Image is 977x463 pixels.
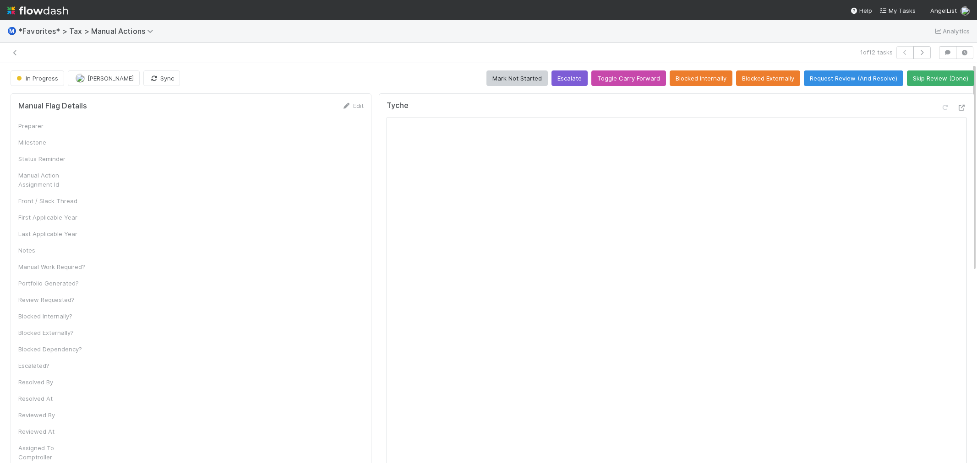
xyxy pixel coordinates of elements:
[68,70,140,86] button: [PERSON_NAME]
[18,121,87,130] div: Preparer
[879,6,916,15] a: My Tasks
[736,70,800,86] button: Blocked Externally
[18,196,87,205] div: Front / Slack Thread
[18,279,87,288] div: Portfolio Generated?
[551,70,588,86] button: Escalate
[961,6,970,16] img: avatar_de77a991-7322-4664-a63d-98ba485ee9e0.png
[907,70,974,86] button: Skip Review (Done)
[18,361,87,370] div: Escalated?
[18,229,87,238] div: Last Applicable Year
[18,27,158,36] span: *Favorites* > Tax > Manual Actions
[18,154,87,163] div: Status Reminder
[7,27,16,35] span: Ⓜ️
[860,48,893,57] span: 1 of 12 tasks
[18,345,87,354] div: Blocked Dependency?
[18,312,87,321] div: Blocked Internally?
[18,246,87,255] div: Notes
[87,75,134,82] span: [PERSON_NAME]
[18,377,87,387] div: Resolved By
[18,171,87,189] div: Manual Action Assignment Id
[18,102,87,111] h5: Manual Flag Details
[18,410,87,420] div: Reviewed By
[18,213,87,222] div: First Applicable Year
[850,6,872,15] div: Help
[18,427,87,436] div: Reviewed At
[18,138,87,147] div: Milestone
[18,394,87,403] div: Resolved At
[7,3,68,18] img: logo-inverted-e16ddd16eac7371096b0.svg
[143,70,180,86] button: Sync
[670,70,732,86] button: Blocked Internally
[342,102,364,109] a: Edit
[18,262,87,271] div: Manual Work Required?
[18,443,87,462] div: Assigned To Comptroller
[18,295,87,304] div: Review Requested?
[930,7,957,14] span: AngelList
[804,70,903,86] button: Request Review (And Resolve)
[879,7,916,14] span: My Tasks
[933,26,970,37] a: Analytics
[486,70,548,86] button: Mark Not Started
[591,70,666,86] button: Toggle Carry Forward
[18,328,87,337] div: Blocked Externally?
[387,101,409,110] h5: Tyche
[76,74,85,83] img: avatar_d45d11ee-0024-4901-936f-9df0a9cc3b4e.png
